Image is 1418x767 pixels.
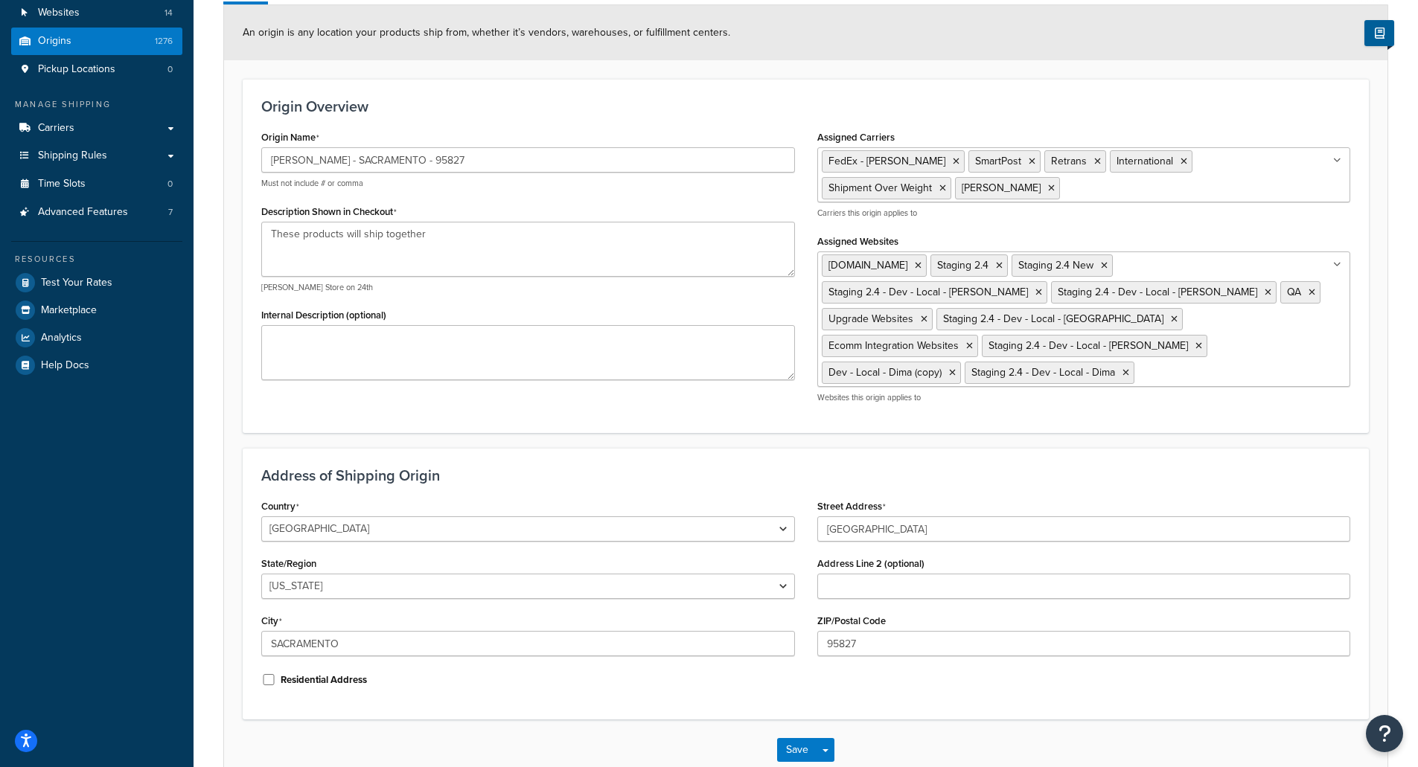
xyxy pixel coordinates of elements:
label: Origin Name [261,132,319,144]
li: Time Slots [11,170,182,198]
li: Origins [11,28,182,55]
span: Origins [38,35,71,48]
span: International [1117,153,1173,169]
span: Staging 2.4 - Dev - Local - [GEOGRAPHIC_DATA] [943,311,1163,327]
p: [PERSON_NAME] Store on 24th [261,282,795,293]
a: Advanced Features7 [11,199,182,226]
h3: Address of Shipping Origin [261,467,1350,484]
span: Help Docs [41,359,89,372]
a: Pickup Locations0 [11,56,182,83]
span: Shipping Rules [38,150,107,162]
a: Carriers [11,115,182,142]
span: [DOMAIN_NAME] [828,257,907,273]
span: Staging 2.4 - Dev - Local - Dima [971,365,1115,380]
span: Websites [38,7,80,19]
span: Shipment Over Weight [828,180,932,196]
label: Country [261,501,299,513]
a: Analytics [11,324,182,351]
span: 0 [167,63,173,76]
label: Description Shown in Checkout [261,206,397,218]
span: [PERSON_NAME] [962,180,1041,196]
span: Advanced Features [38,206,128,219]
span: Staging 2.4 New [1018,257,1093,273]
span: Upgrade Websites [828,311,913,327]
span: SmartPost [975,153,1021,169]
span: Marketplace [41,304,97,317]
li: Advanced Features [11,199,182,226]
label: City [261,615,282,627]
label: Address Line 2 (optional) [817,558,924,569]
a: Marketplace [11,297,182,324]
button: Save [777,738,817,762]
label: ZIP/Postal Code [817,615,886,626]
span: Dev - Local - Dima (copy) [828,365,942,380]
span: Pickup Locations [38,63,115,76]
a: Shipping Rules [11,142,182,170]
button: Open Resource Center [1366,715,1403,752]
a: Origins1276 [11,28,182,55]
a: Help Docs [11,352,182,379]
span: 7 [168,206,173,219]
span: QA [1287,284,1301,300]
span: 14 [165,7,173,19]
label: Internal Description (optional) [261,309,386,321]
label: Street Address [817,501,886,513]
span: FedEx - [PERSON_NAME] [828,153,945,169]
span: Carriers [38,122,74,135]
span: Ecomm Integration Websites [828,338,959,353]
span: Staging 2.4 - Dev - Local - [PERSON_NAME] [989,338,1188,353]
textarea: These products will ship together [261,222,795,277]
p: Carriers this origin applies to [817,208,1351,219]
button: Show Help Docs [1364,20,1394,46]
span: 0 [167,178,173,190]
span: Time Slots [38,178,86,190]
span: Retrans [1051,153,1087,169]
span: Staging 2.4 [937,257,989,273]
span: 1276 [155,35,173,48]
p: Must not include # or comma [261,178,795,189]
label: Residential Address [281,673,367,687]
div: Resources [11,253,182,266]
span: Staging 2.4 - Dev - Local - [PERSON_NAME] [1058,284,1257,300]
p: Websites this origin applies to [817,392,1351,403]
a: Time Slots0 [11,170,182,198]
span: An origin is any location your products ship from, whether it’s vendors, warehouses, or fulfillme... [243,25,730,40]
h3: Origin Overview [261,98,1350,115]
a: Test Your Rates [11,269,182,296]
label: Assigned Websites [817,236,898,247]
label: State/Region [261,558,316,569]
div: Manage Shipping [11,98,182,111]
span: Staging 2.4 - Dev - Local - [PERSON_NAME] [828,284,1028,300]
span: Analytics [41,332,82,344]
span: Test Your Rates [41,277,112,289]
label: Assigned Carriers [817,132,895,143]
li: Pickup Locations [11,56,182,83]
